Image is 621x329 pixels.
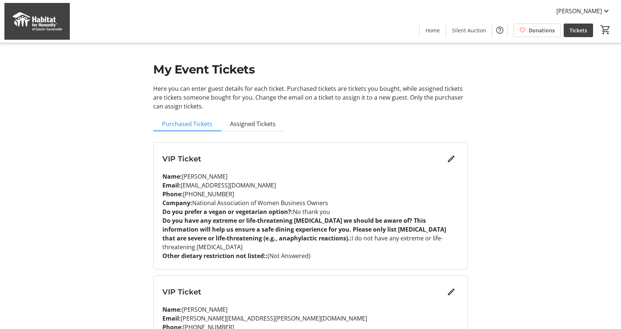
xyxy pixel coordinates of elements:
[162,199,192,207] strong: Company:
[162,181,181,189] strong: Email:
[162,207,459,216] p: No thank you
[162,216,459,251] p: I do not have any extreme or life-threatening [MEDICAL_DATA]
[556,7,602,15] span: [PERSON_NAME]
[420,24,446,37] a: Home
[492,23,507,37] button: Help
[162,172,182,180] strong: Name:
[452,26,486,34] span: Silent Auction
[162,172,459,181] p: [PERSON_NAME]
[162,217,446,242] strong: Do you have any extreme or life-threatening [MEDICAL_DATA] we should be aware of? This informatio...
[4,3,70,40] img: Habitat for Humanity of Greater Sacramento's Logo
[599,23,612,36] button: Cart
[570,26,587,34] span: Tickets
[564,24,593,37] a: Tickets
[162,305,459,314] p: [PERSON_NAME]
[550,5,617,17] button: [PERSON_NAME]
[162,181,459,190] p: [EMAIL_ADDRESS][DOMAIN_NAME]
[446,24,492,37] a: Silent Auction
[230,121,276,127] span: Assigned Tickets
[162,305,182,314] strong: Name:
[162,121,212,127] span: Purchased Tickets
[444,285,459,299] button: Edit
[153,84,468,111] p: Here you can enter guest details for each ticket. Purchased tickets are tickets you bought, while...
[162,153,444,164] h3: VIP Ticket
[162,286,444,297] h3: VIP Ticket
[444,151,459,166] button: Edit
[162,190,459,199] p: [PHONE_NUMBER]
[268,252,310,260] span: (Not Answered)
[162,190,183,198] strong: Phone:
[426,26,440,34] span: Home
[529,26,555,34] span: Donations
[162,252,268,260] strong: Other dietary restriction not listed::
[513,24,561,37] a: Donations
[162,314,181,322] strong: Email:
[162,208,293,216] strong: Do you prefer a vegan or vegetarian option?:
[153,61,468,78] h1: My Event Tickets
[162,314,459,323] p: [PERSON_NAME][EMAIL_ADDRESS][PERSON_NAME][DOMAIN_NAME]
[162,199,459,207] p: National Association of Women Business Owners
